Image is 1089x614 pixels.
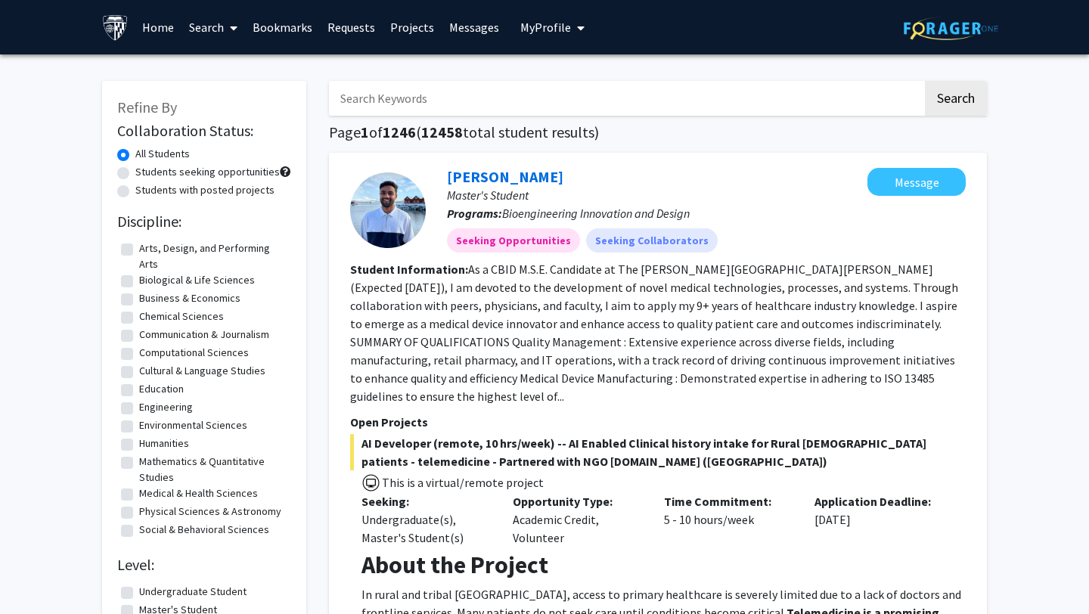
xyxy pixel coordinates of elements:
[814,492,943,510] p: Application Deadline:
[442,1,507,54] a: Messages
[383,1,442,54] a: Projects
[135,146,190,162] label: All Students
[361,550,548,580] strong: About the Project
[383,122,416,141] span: 1246
[139,240,287,272] label: Arts, Design, and Performing Arts
[139,504,281,519] label: Physical Sciences & Astronomy
[350,262,958,404] fg-read-more: As a CBID M.S.E. Candidate at The [PERSON_NAME][GEOGRAPHIC_DATA][PERSON_NAME] (Expected [DATE]), ...
[350,262,468,277] b: Student Information:
[139,399,193,415] label: Engineering
[139,327,269,343] label: Communication & Journalism
[513,492,641,510] p: Opportunity Type:
[925,81,987,116] button: Search
[329,123,987,141] h1: Page of ( total student results)
[117,98,177,116] span: Refine By
[181,1,245,54] a: Search
[245,1,320,54] a: Bookmarks
[361,510,490,547] div: Undergraduate(s), Master's Student(s)
[501,492,653,547] div: Academic Credit, Volunteer
[447,167,563,186] a: [PERSON_NAME]
[135,182,275,198] label: Students with posted projects
[520,20,571,35] span: My Profile
[653,492,804,547] div: 5 - 10 hours/week
[350,414,428,429] span: Open Projects
[117,212,291,231] h2: Discipline:
[117,556,291,574] h2: Level:
[117,122,291,140] h2: Collaboration Status:
[135,164,280,180] label: Students seeking opportunities
[421,122,463,141] span: 12458
[904,17,998,40] img: ForagerOne Logo
[329,81,923,116] input: Search Keywords
[135,1,181,54] a: Home
[361,492,490,510] p: Seeking:
[350,434,966,470] span: AI Developer (remote, 10 hrs/week) -- AI Enabled Clinical history intake for Rural [DEMOGRAPHIC_D...
[139,485,258,501] label: Medical & Health Sciences
[139,522,269,538] label: Social & Behavioral Sciences
[447,206,502,221] b: Programs:
[139,584,247,600] label: Undergraduate Student
[139,454,287,485] label: Mathematics & Quantitative Studies
[139,272,255,288] label: Biological & Life Sciences
[803,492,954,547] div: [DATE]
[139,309,224,324] label: Chemical Sciences
[139,290,240,306] label: Business & Economics
[361,122,369,141] span: 1
[867,168,966,196] button: Message Jay Tailor
[139,345,249,361] label: Computational Sciences
[664,492,793,510] p: Time Commitment:
[502,206,690,221] span: Bioengineering Innovation and Design
[102,14,129,41] img: Johns Hopkins University Logo
[139,381,184,397] label: Education
[320,1,383,54] a: Requests
[139,436,189,451] label: Humanities
[1025,546,1078,603] iframe: Chat
[447,188,529,203] span: Master's Student
[586,228,718,253] mat-chip: Seeking Collaborators
[447,228,580,253] mat-chip: Seeking Opportunities
[380,475,544,490] span: This is a virtual/remote project
[139,363,265,379] label: Cultural & Language Studies
[139,417,247,433] label: Environmental Sciences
